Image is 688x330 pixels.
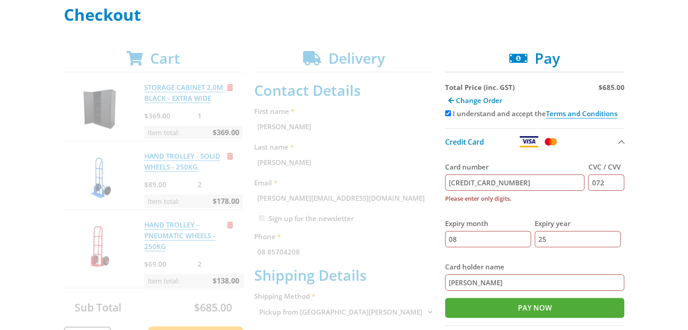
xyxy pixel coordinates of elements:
[445,298,625,318] input: Pay Now
[535,231,621,247] input: YY
[445,93,505,108] a: Change Order
[445,83,515,92] strong: Total Price (inc. GST)
[453,109,617,118] label: I understand and accept the
[598,83,624,92] strong: $685.00
[535,218,621,229] label: Expiry year
[445,137,484,147] span: Credit Card
[535,48,560,68] span: Pay
[445,110,451,116] input: Please accept the terms and conditions.
[445,231,531,247] input: MM
[64,6,625,24] h1: Checkout
[445,218,531,229] label: Expiry month
[456,96,502,105] span: Change Order
[445,193,585,204] label: Please enter only digits.
[445,161,585,172] label: Card number
[445,128,625,155] button: Credit Card
[543,136,559,147] img: Mastercard
[445,261,625,272] label: Card holder name
[546,109,617,118] a: Terms and Conditions
[588,161,624,172] label: CVC / CVV
[519,136,539,147] img: Visa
